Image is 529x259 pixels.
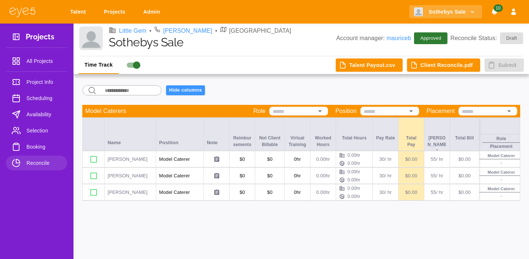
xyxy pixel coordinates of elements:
[427,156,447,163] p: 55 / hr
[26,94,61,103] span: Scheduling
[26,142,61,151] span: Booking
[288,135,307,148] p: Virtual Training
[85,107,126,116] p: Model Caterers
[229,26,291,35] p: [GEOGRAPHIC_DATA]
[335,107,357,116] p: Position
[258,189,281,196] p: $ 0
[6,139,67,154] a: Booking
[233,172,252,180] p: $ 0
[26,57,61,65] span: All Projects
[108,189,153,196] p: [PERSON_NAME]
[315,106,325,116] button: Open
[159,156,201,163] p: Model Caterer
[409,5,482,19] button: Sothebys Sale
[166,85,205,95] button: Hide columns
[453,189,476,196] p: $ 0.00
[26,78,61,86] span: Project Info
[99,5,133,19] a: Projects
[313,156,333,163] p: 0.00 hr
[6,123,67,138] a: Selection
[233,189,252,196] p: $ 0
[487,186,515,192] p: Model Caterer
[233,135,252,148] p: Reimbursements
[427,135,447,150] p: [PERSON_NAME]
[26,126,61,135] span: Selection
[26,32,54,44] h3: Projects
[501,176,502,182] p: -
[313,189,333,196] p: 0.00 hr
[9,7,36,17] img: eye5
[119,26,146,35] a: Little Gem
[156,118,204,151] div: Position
[253,107,266,116] p: Role
[501,160,502,166] p: -
[258,172,281,180] p: $ 0
[336,34,411,43] p: Account manager:
[313,135,333,148] p: Worked Hours
[453,156,476,163] p: $ 0.00
[258,156,281,163] p: $ 0
[108,156,153,163] p: [PERSON_NAME]
[149,26,151,35] li: •
[453,172,476,180] p: $ 0.00
[406,106,416,116] button: Open
[288,172,307,180] p: 0 hr
[386,35,411,41] a: mauriceb
[6,107,67,122] a: Availability
[288,156,307,163] p: 0 hr
[402,172,421,180] p: $ 0.00
[348,185,360,192] p: 0.00 hr
[26,110,61,119] span: Availability
[79,26,103,50] img: Client logo
[313,172,333,180] p: 0.00 hr
[501,193,502,199] p: -
[159,172,201,180] p: Model Caterer
[407,58,481,72] button: Client Reconcile.pdf
[414,7,423,16] img: Client logo
[490,143,512,150] p: Placement
[402,156,421,163] p: $ 0.00
[109,35,336,49] h1: Sothebys Sale
[376,156,395,163] p: 30 / hr
[453,135,476,141] p: Total Bill
[487,153,515,159] p: Model Caterer
[493,4,503,12] span: 10
[258,135,281,148] p: Not Client Billable
[450,32,523,44] p: Reconcile Status:
[26,159,61,167] span: Reconcile
[376,172,395,180] p: 30 / hr
[163,26,212,35] a: [PERSON_NAME]
[348,160,360,167] p: 0.00 hr
[105,118,156,151] div: Name
[6,156,67,170] a: Reconcile
[65,5,93,19] a: Talent
[402,189,421,196] p: $ 0.00
[502,35,521,42] span: Draft
[6,75,67,89] a: Project Info
[376,189,395,196] p: 30 / hr
[348,177,360,183] p: 0.00 hr
[288,189,307,196] p: 0 hr
[402,135,421,148] p: Total Pay
[427,189,447,196] p: 55 / hr
[79,56,119,74] button: Time Track
[348,168,360,175] p: 0.00 hr
[427,172,447,180] p: 55 / hr
[487,169,515,175] p: Model Caterer
[6,91,67,106] a: Scheduling
[348,152,360,159] p: 0.00 hr
[336,58,403,72] button: Talent Payout.csv
[215,26,217,35] li: •
[204,118,230,151] div: Note
[6,54,67,68] a: All Projects
[496,135,506,142] p: Role
[488,5,501,19] button: Notifications
[159,189,201,196] p: Model Caterer
[504,106,514,116] button: Open
[427,107,455,116] p: Placement
[138,5,168,19] a: Admin
[233,156,252,163] p: $ 0
[108,172,153,180] p: [PERSON_NAME]
[376,135,395,141] p: Pay Rate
